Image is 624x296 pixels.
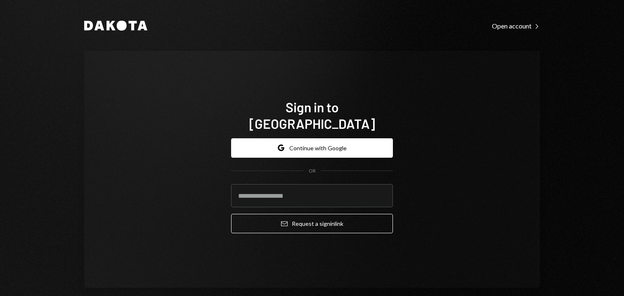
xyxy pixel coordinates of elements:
[231,214,393,233] button: Request a signinlink
[309,168,316,175] div: OR
[231,138,393,158] button: Continue with Google
[231,99,393,132] h1: Sign in to [GEOGRAPHIC_DATA]
[492,22,540,30] div: Open account
[492,21,540,30] a: Open account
